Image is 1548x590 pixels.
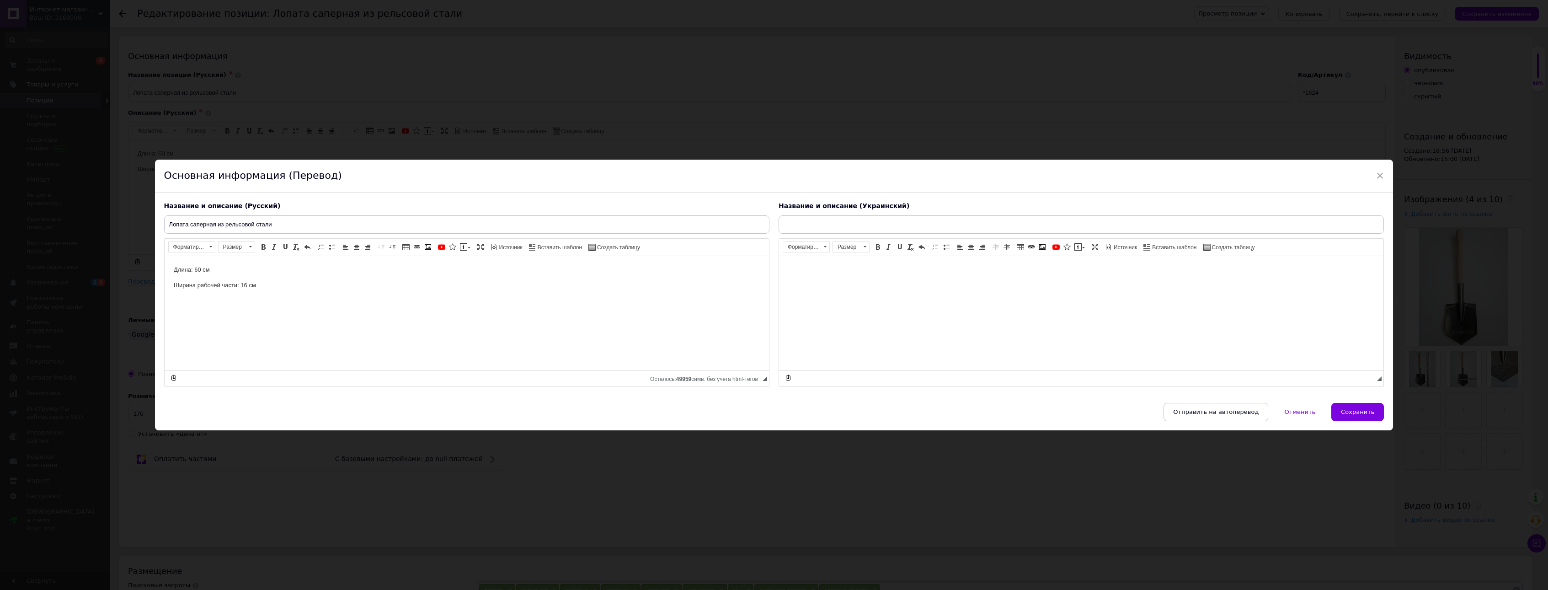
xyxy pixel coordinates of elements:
a: Вставить сообщение [1073,242,1086,252]
a: Подчеркнутый (Ctrl+U) [280,242,290,252]
a: Увеличить отступ [1002,242,1012,252]
span: Название и описание (Украинский) [779,202,909,209]
a: По правому краю [977,242,987,252]
span: Перетащите для изменения размера [763,376,767,381]
a: Источник [1104,242,1138,252]
a: Отменить (Ctrl+Z) [302,242,312,252]
span: Источник [498,244,523,252]
a: Развернуть [475,242,486,252]
a: Создать таблицу [1202,242,1256,252]
a: Полужирный (Ctrl+B) [873,242,883,252]
div: Основная информация (Перевод) [155,160,1393,193]
button: Отменить [1275,403,1325,421]
a: Вставить иконку [448,242,458,252]
a: По правому краю [363,242,373,252]
a: Размер [218,241,255,252]
div: Подсчет символов [650,374,763,382]
div: Подсчет символов [1371,374,1377,382]
a: Вставить / удалить нумерованный список [316,242,326,252]
a: Сделать резервную копию сейчас [783,373,793,383]
iframe: Визуальный текстовый редактор, F883E301-B827-483F-AFF1-F6B708759986 [165,256,769,370]
span: × [1376,168,1384,183]
span: Название и описание (Русский) [164,202,281,209]
span: Размер [833,242,860,252]
a: Форматирование [783,241,830,252]
a: Таблица [401,242,411,252]
a: Форматирование [168,241,215,252]
span: Создать таблицу [1211,244,1255,252]
span: Перетащите для изменения размера [1377,376,1382,381]
button: Сохранить [1331,403,1384,421]
a: Изображение [423,242,433,252]
span: Источник [1112,244,1137,252]
a: Вставить / удалить маркированный список [941,242,951,252]
a: Уменьшить отступ [376,242,386,252]
a: По левому краю [955,242,965,252]
span: 49959 [676,376,691,382]
span: Отправить на автоперевод [1173,408,1259,415]
body: Визуальный текстовый редактор, 3BEB9852-D141-468A-A728-2C7B1D9DA091 [9,9,1248,34]
p: Длина: 60 см [9,9,1248,19]
span: Вставить шаблон [1151,244,1196,252]
a: Вставить шаблон [1142,242,1198,252]
a: Создать таблицу [587,242,641,252]
a: Добавить видео с YouTube [1051,242,1061,252]
a: Таблица [1015,242,1025,252]
a: Добавить видео с YouTube [437,242,447,252]
p: Ширина рабочей части: 16 см [9,25,1248,34]
span: Форматирование [169,242,206,252]
a: Вставить / удалить нумерованный список [930,242,940,252]
a: Полужирный (Ctrl+B) [258,242,268,252]
a: Развернуть [1090,242,1100,252]
a: Курсив (Ctrl+I) [884,242,894,252]
a: Отменить (Ctrl+Z) [917,242,927,252]
button: Отправить на автоперевод [1164,403,1268,421]
span: Сохранить [1341,408,1374,415]
a: Размер [833,241,870,252]
a: Вставить шаблон [528,242,583,252]
span: Вставить шаблон [536,244,582,252]
span: Размер [219,242,246,252]
a: Изображение [1037,242,1047,252]
a: По центру [352,242,362,252]
a: Сделать резервную копию сейчас [169,373,179,383]
span: Форматирование [783,242,821,252]
iframe: Визуальный текстовый редактор, 3D66136F-51CD-451C-9291-38EB7C7EBE23 [779,256,1383,370]
a: Источник [489,242,524,252]
a: Вставить сообщение [459,242,472,252]
a: Убрать форматирование [291,242,301,252]
a: Подчеркнутый (Ctrl+U) [895,242,905,252]
a: Вставить/Редактировать ссылку (Ctrl+L) [1026,242,1036,252]
a: Вставить иконку [1062,242,1072,252]
a: Увеличить отступ [387,242,397,252]
span: Создать таблицу [596,244,640,252]
a: По левому краю [341,242,351,252]
a: Уменьшить отступ [991,242,1001,252]
a: По центру [966,242,976,252]
span: Отменить [1284,408,1315,415]
a: Убрать форматирование [906,242,916,252]
a: Вставить/Редактировать ссылку (Ctrl+L) [412,242,422,252]
a: Вставить / удалить маркированный список [327,242,337,252]
a: Курсив (Ctrl+I) [269,242,279,252]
